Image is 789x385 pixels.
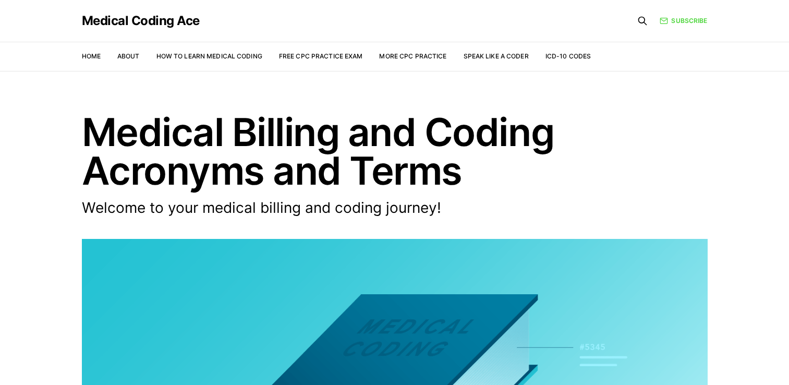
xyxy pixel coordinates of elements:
a: More CPC Practice [379,52,446,60]
a: Subscribe [660,16,707,26]
a: Medical Coding Ace [82,15,200,27]
a: How to Learn Medical Coding [156,52,262,60]
a: About [117,52,140,60]
h1: Medical Billing and Coding Acronyms and Terms [82,113,708,190]
p: Welcome to your medical billing and coding journey! [82,198,562,218]
a: Free CPC Practice Exam [279,52,363,60]
a: ICD-10 Codes [545,52,591,60]
a: Home [82,52,101,60]
a: Speak Like a Coder [464,52,529,60]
